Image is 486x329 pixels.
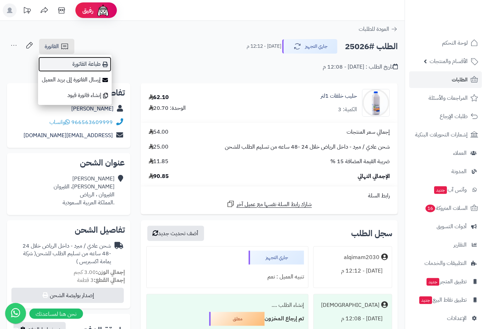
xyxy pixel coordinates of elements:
div: [DATE] - 12:08 م [318,312,388,326]
span: تطبيق نقاط البيع [419,295,467,305]
small: 3.00 كجم [74,268,125,276]
img: logo-2.png [439,19,479,34]
strong: إجمالي القطع: [94,276,125,284]
a: المراجعات والأسئلة [409,90,482,106]
span: الإعدادات [447,313,467,323]
a: العملاء [409,145,482,161]
a: الفاتورة [39,39,74,54]
span: إجمالي سعر المنتجات [347,128,390,136]
h2: تفاصيل الشحن [12,226,125,234]
span: الإجمالي النهائي [358,172,390,180]
a: إرسال الفاتورة إلى بريد العميل [38,72,112,88]
span: السلات المتروكة [425,203,468,213]
span: 25.00 [149,143,169,151]
span: طلبات الإرجاع [440,112,468,121]
small: [DATE] - 12:12 م [247,43,281,50]
div: شحن عادي / مبرد - داخل الرياض خلال 24 -48 ساعه من تسليم الطلب للشحن [12,242,111,266]
div: إنشاء الطلب .... [151,299,304,312]
div: الكمية: 3 [338,106,357,114]
a: تطبيق نقاط البيعجديد [409,292,482,308]
span: تطبيق المتجر [426,277,467,286]
span: العملاء [453,148,467,158]
div: [PERSON_NAME] [PERSON_NAME]، القيروان القيروان ، الرياض .المملكة العربية السعودية [54,175,114,206]
a: أدوات التسويق [409,218,482,235]
div: معلق [209,312,265,326]
span: شارك رابط السلة نفسها مع عميل آخر [237,201,312,208]
a: التقارير [409,237,482,253]
div: رابط السلة [144,192,395,200]
a: [EMAIL_ADDRESS][DOMAIN_NAME] [24,131,113,140]
div: تاريخ الطلب : [DATE] - 12:08 م [323,63,398,71]
a: العودة للطلبات [359,25,398,33]
a: طلبات الإرجاع [409,108,482,125]
span: وآتس آب [433,185,467,195]
a: السلات المتروكة16 [409,200,482,216]
h2: عنوان الشحن [12,159,125,167]
span: لوحة التحكم [442,38,468,48]
span: جديد [427,278,439,286]
a: إنشاء فاتورة قيود [38,88,112,103]
div: جاري التجهيز [249,251,304,265]
span: الأقسام والمنتجات [430,56,468,66]
span: 90.85 [149,172,169,180]
h2: الطلب #25026 [345,39,398,54]
a: تحديثات المنصة [18,3,36,19]
img: 1696968873-27-90x90.jpg [363,89,389,117]
span: ضريبة القيمة المضافة 15 % [330,158,390,166]
a: وآتس آبجديد [409,181,482,198]
h3: سجل الطلب [351,229,392,238]
span: الفاتورة [45,42,59,51]
span: جديد [419,296,432,304]
span: المدونة [451,167,467,176]
span: 54.00 [149,128,169,136]
button: أضف تحديث جديد [147,226,204,241]
span: إشعارات التحويلات البنكية [415,130,468,140]
a: المدونة [409,163,482,180]
span: جديد [434,186,447,194]
span: أدوات التسويق [437,222,467,231]
div: 62.10 [149,94,169,101]
span: 16 [425,205,435,212]
a: التطبيقات والخدمات [409,255,482,272]
button: جاري التجهيز [282,39,338,54]
h2: تفاصيل العميل [12,89,125,97]
span: 11.85 [149,158,169,166]
button: إصدار بوليصة الشحن [11,288,124,303]
a: 966563609999 [71,118,113,126]
span: ( شركة يمامة اكسبريس ) [23,249,111,266]
a: الطلبات [409,71,482,88]
b: تم إرجاع المخزون [265,314,304,323]
a: حليب خلفات 1لتر [321,92,357,100]
span: شحن عادي / مبرد - داخل الرياض خلال 24 -48 ساعه من تسليم الطلب للشحن [225,143,390,151]
span: العودة للطلبات [359,25,389,33]
div: تنبيه العميل : نعم [151,270,304,284]
span: رفيق [82,6,93,15]
a: الإعدادات [409,310,482,327]
span: المراجعات والأسئلة [429,93,468,103]
a: [PERSON_NAME] [71,105,113,113]
div: [DEMOGRAPHIC_DATA] [321,301,379,309]
a: تطبيق المتجرجديد [409,273,482,290]
strong: إجمالي الوزن: [96,268,125,276]
a: لوحة التحكم [409,35,482,51]
span: الطلبات [452,75,468,85]
div: [DATE] - 12:12 م [318,264,388,278]
span: التقارير [453,240,467,250]
img: ai-face.png [96,3,110,17]
span: التطبيقات والخدمات [424,258,467,268]
small: 3 قطعة [77,276,125,284]
a: شارك رابط السلة نفسها مع عميل آخر [227,200,312,208]
div: alqimam2030 [344,254,379,261]
a: واتساب [49,118,70,126]
div: الوحدة: 20.70 [149,104,186,112]
a: إشعارات التحويلات البنكية [409,126,482,143]
a: طباعة الفاتورة [38,56,112,72]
